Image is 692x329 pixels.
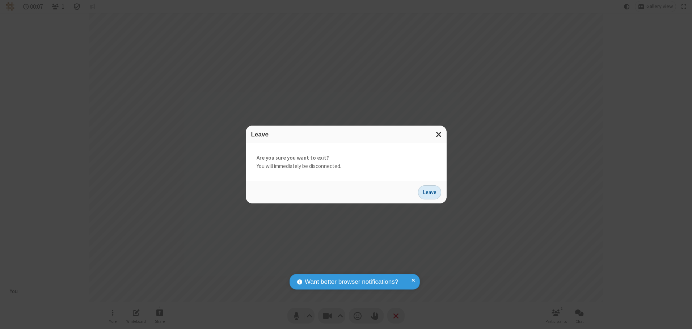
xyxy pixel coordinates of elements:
strong: Are you sure you want to exit? [257,154,436,162]
div: You will immediately be disconnected. [246,143,447,181]
button: Close modal [431,126,447,143]
span: Want better browser notifications? [305,277,398,287]
button: Leave [418,185,441,200]
h3: Leave [251,131,441,138]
